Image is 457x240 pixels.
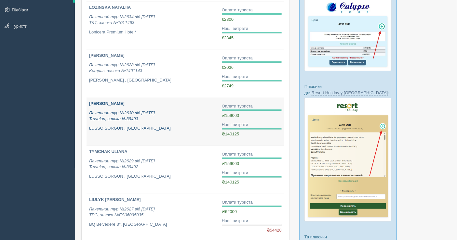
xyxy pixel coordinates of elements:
[267,227,282,234] span: ₴54428
[89,5,131,10] b: LOZINSKA NATALIIA
[87,98,219,146] a: [PERSON_NAME] Пакетний тур №2630 від [DATE]Travelon, заявка №39493 LUSSO SORGUN , [GEOGRAPHIC_DATA]
[222,122,282,128] div: Наші витрати
[89,29,217,35] p: Lonicera Premium Hotel*
[89,53,125,58] b: [PERSON_NAME]
[222,170,282,176] div: Наші витрати
[222,35,234,40] span: €2345
[222,199,282,206] div: Оплати туриста
[87,146,219,194] a: TYMCHAK ULIANA Пакетний тур №2629 від [DATE]Travelon, заявка №39492 LUSSO SORGUN , [GEOGRAPHIC_DATA]
[89,101,125,106] b: [PERSON_NAME]
[222,180,239,184] span: ₴140125
[222,218,282,224] div: Наші витрати
[89,125,217,132] p: LUSSO SORGUN , [GEOGRAPHIC_DATA]
[89,221,217,228] p: BQ Belvedere 3*, [GEOGRAPHIC_DATA]
[304,98,392,222] img: resort-holiday-%D0%BF%D1%96%D0%B4%D0%B1%D1%96%D1%80%D0%BA%D0%B0-%D1%81%D1%80%D0%BC-%D0%B4%D0%BB%D...
[222,65,234,70] span: €3036
[222,161,239,166] span: ₴159000
[87,2,219,50] a: LOZINSKA NATALIIA Пакетний тур №2634 від [DATE]T&T, заявка №1011463 Lonicera Premium Hotel*
[87,50,219,98] a: [PERSON_NAME] Пакетний тур №2628 від [DATE]Kompas, заявка №1401143 [PERSON_NAME] , [GEOGRAPHIC_DATA]
[222,209,237,214] span: ₴62000
[89,173,217,180] p: LUSSO SORGUN , [GEOGRAPHIC_DATA]
[222,55,282,61] div: Оплати туриста
[222,83,234,88] span: €2749
[222,113,239,118] span: ₴159000
[312,90,388,95] a: Resort Holiday у [GEOGRAPHIC_DATA]
[89,197,141,202] b: LIULYK [PERSON_NAME]
[89,110,155,121] i: Пакетний тур №2630 від [DATE] Travelon, заявка №39493
[222,103,282,109] div: Оплати туриста
[222,132,239,136] span: ₴140125
[89,14,155,25] i: Пакетний тур №2634 від [DATE] T&T, заявка №1011463
[222,17,234,22] span: €2800
[222,26,282,32] div: Наші витрати
[89,62,155,73] i: Пакетний тур №2628 від [DATE] Kompas, заявка №1401143
[222,74,282,80] div: Наші витрати
[89,158,155,170] i: Пакетний тур №2629 від [DATE] Travelon, заявка №39492
[304,83,392,96] p: Плюсики для :
[89,149,128,154] b: TYMCHAK ULIANA
[222,7,282,13] div: Оплати туриста
[89,207,155,218] i: Пакетний тур №2627 від [DATE] TPG, заявка №ES06095035
[222,151,282,158] div: Оплати туриста
[89,77,217,83] p: [PERSON_NAME] , [GEOGRAPHIC_DATA]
